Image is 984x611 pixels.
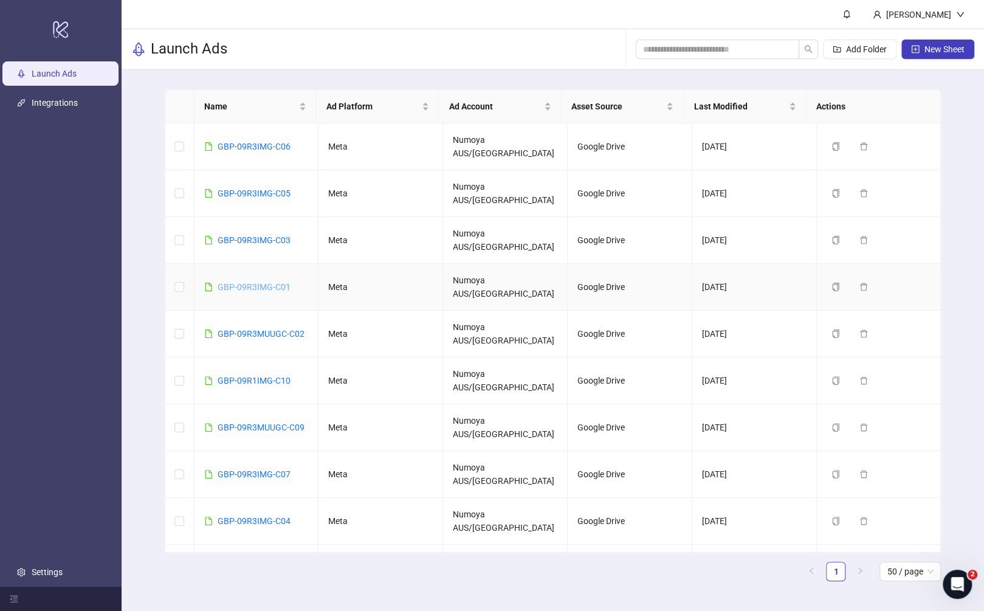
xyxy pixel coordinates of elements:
[831,423,840,432] span: copy
[873,10,881,19] span: user
[218,516,291,526] a: GBP-09R3IMG-C04
[317,90,439,123] th: Ad Platform
[826,562,845,581] li: 1
[439,90,562,123] th: Ad Account
[571,100,664,113] span: Asset Source
[568,404,692,451] td: Google Drive
[194,90,317,123] th: Name
[318,123,443,170] td: Meta
[831,236,840,244] span: copy
[859,330,868,338] span: delete
[218,282,291,292] a: GBP-09R3IMG-C01
[218,142,291,151] a: GBP-09R3IMG-C06
[562,90,684,123] th: Asset Source
[204,376,213,385] span: file
[443,404,568,451] td: Numoya AUS/[GEOGRAPHIC_DATA]
[887,562,934,581] span: 50 / page
[881,8,956,21] div: [PERSON_NAME]
[859,236,868,244] span: delete
[32,98,78,108] a: Integrations
[318,545,443,592] td: Meta
[842,10,851,18] span: bell
[859,189,868,198] span: delete
[218,235,291,245] a: GBP-09R3IMG-C03
[131,42,146,57] span: rocket
[443,311,568,357] td: Numoya AUS/[GEOGRAPHIC_DATA]
[318,451,443,498] td: Meta
[684,90,806,123] th: Last Modified
[831,517,840,525] span: copy
[924,44,965,54] span: New Sheet
[831,330,840,338] span: copy
[568,217,692,264] td: Google Drive
[859,517,868,525] span: delete
[204,189,213,198] span: file
[443,123,568,170] td: Numoya AUS/[GEOGRAPHIC_DATA]
[859,142,868,151] span: delete
[802,562,821,581] button: left
[859,283,868,291] span: delete
[693,100,786,113] span: Last Modified
[804,45,813,54] span: search
[823,40,896,59] button: Add Folder
[850,562,870,581] button: right
[318,217,443,264] td: Meta
[218,376,291,385] a: GBP-09R1IMG-C10
[568,264,692,311] td: Google Drive
[831,142,840,151] span: copy
[692,498,817,545] td: [DATE]
[827,562,845,581] a: 1
[218,469,291,479] a: GBP-09R3IMG-C07
[326,100,419,113] span: Ad Platform
[204,236,213,244] span: file
[318,311,443,357] td: Meta
[568,123,692,170] td: Google Drive
[879,562,941,581] div: Page Size
[568,311,692,357] td: Google Drive
[568,170,692,217] td: Google Drive
[692,217,817,264] td: [DATE]
[692,404,817,451] td: [DATE]
[204,423,213,432] span: file
[568,545,692,592] td: Google Drive
[692,264,817,311] td: [DATE]
[831,376,840,385] span: copy
[859,423,868,432] span: delete
[850,562,870,581] li: Next Page
[968,570,977,579] span: 2
[204,330,213,338] span: file
[831,189,840,198] span: copy
[151,40,227,59] h3: Launch Ads
[318,264,443,311] td: Meta
[568,357,692,404] td: Google Drive
[692,451,817,498] td: [DATE]
[218,329,304,339] a: GBP-09R3MUUGC-C02
[204,100,297,113] span: Name
[901,40,974,59] button: New Sheet
[443,217,568,264] td: Numoya AUS/[GEOGRAPHIC_DATA]
[831,470,840,478] span: copy
[443,170,568,217] td: Numoya AUS/[GEOGRAPHIC_DATA]
[808,567,815,575] span: left
[32,69,77,78] a: Launch Ads
[318,498,443,545] td: Meta
[318,357,443,404] td: Meta
[449,100,542,113] span: Ad Account
[943,570,972,599] iframe: Intercom live chat
[204,142,213,151] span: file
[443,498,568,545] td: Numoya AUS/[GEOGRAPHIC_DATA]
[318,170,443,217] td: Meta
[846,44,887,54] span: Add Folder
[692,170,817,217] td: [DATE]
[443,451,568,498] td: Numoya AUS/[GEOGRAPHIC_DATA]
[10,595,18,603] span: menu-fold
[32,567,63,577] a: Settings
[692,123,817,170] td: [DATE]
[568,498,692,545] td: Google Drive
[802,562,821,581] li: Previous Page
[859,376,868,385] span: delete
[204,470,213,478] span: file
[833,45,841,54] span: folder-add
[568,451,692,498] td: Google Drive
[692,545,817,592] td: [DATE]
